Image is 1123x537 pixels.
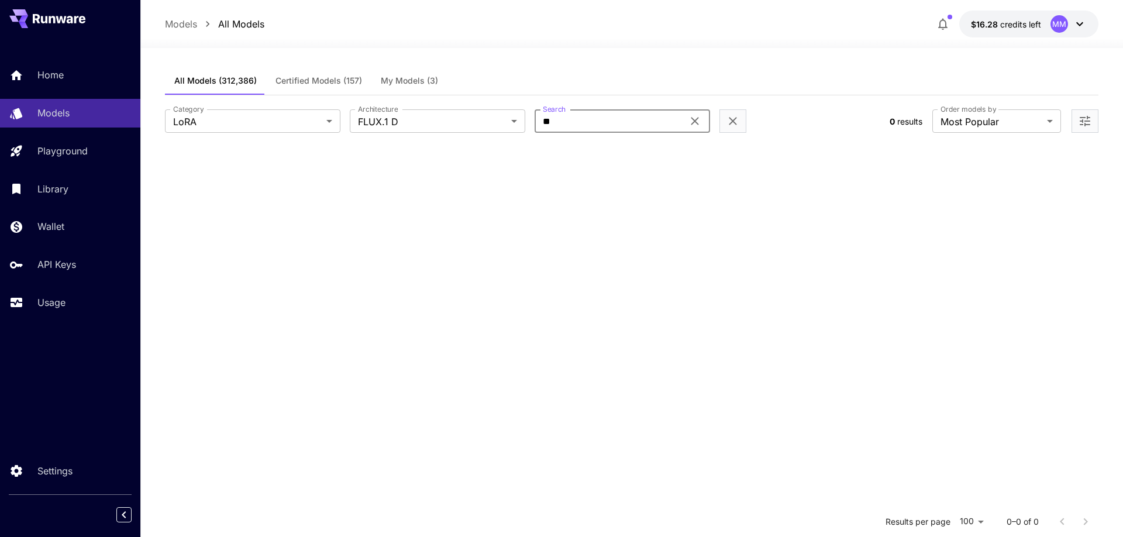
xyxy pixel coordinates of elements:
p: Playground [37,144,88,158]
label: Search [543,104,566,114]
label: Order models by [941,104,996,114]
p: Library [37,182,68,196]
button: Collapse sidebar [116,507,132,522]
nav: breadcrumb [165,17,264,31]
span: Most Popular [941,115,1042,129]
button: $16.2794MM [959,11,1098,37]
p: 0–0 of 0 [1007,516,1039,528]
p: Home [37,68,64,82]
div: 100 [955,513,988,530]
div: Collapse sidebar [125,504,140,525]
span: $16.28 [971,19,1000,29]
button: Clear filters (2) [726,114,740,129]
span: Certified Models (157) [275,75,362,86]
p: Wallet [37,219,64,233]
span: results [897,116,922,126]
div: $16.2794 [971,18,1041,30]
p: Usage [37,295,66,309]
p: Models [37,106,70,120]
span: credits left [1000,19,1041,29]
button: Open more filters [1078,114,1092,129]
p: API Keys [37,257,76,271]
span: My Models (3) [381,75,438,86]
span: All Models (312,386) [174,75,257,86]
div: MM [1050,15,1068,33]
label: Architecture [358,104,398,114]
p: Results per page [886,516,950,528]
a: All Models [218,17,264,31]
span: 0 [890,116,895,126]
a: Models [165,17,197,31]
span: FLUX.1 D [358,115,507,129]
p: Settings [37,464,73,478]
label: Category [173,104,204,114]
span: LoRA [173,115,322,129]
